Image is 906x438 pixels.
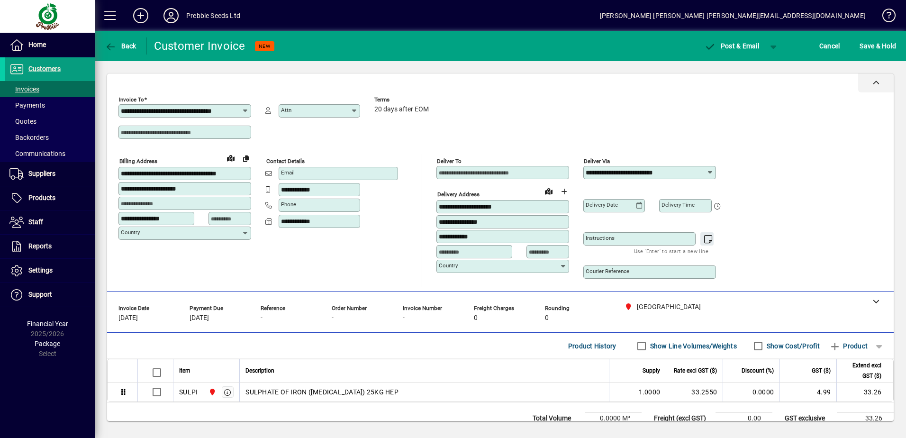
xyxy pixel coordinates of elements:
span: Package [35,340,60,347]
span: - [261,314,263,322]
a: Home [5,33,95,57]
div: [PERSON_NAME] [PERSON_NAME] [PERSON_NAME][EMAIL_ADDRESS][DOMAIN_NAME] [600,8,866,23]
span: Quotes [9,118,36,125]
a: Settings [5,259,95,283]
span: SULPHATE OF IRON ([MEDICAL_DATA]) 25KG HEP [245,387,399,397]
mat-label: Courier Reference [586,268,629,274]
span: GST ($) [812,365,831,376]
td: Total Volume [528,413,585,424]
span: Extend excl GST ($) [843,360,881,381]
mat-label: Email [281,169,295,176]
span: ave & Hold [860,38,896,54]
span: Settings [28,266,53,274]
span: Cancel [819,38,840,54]
mat-label: Delivery time [661,201,695,208]
button: Save & Hold [857,37,898,55]
button: Choose address [556,184,571,199]
td: GST exclusive [780,413,837,424]
label: Show Line Volumes/Weights [648,341,737,351]
a: Products [5,186,95,210]
span: PALMERSTON NORTH [206,387,217,397]
span: Product History [568,338,616,354]
span: Support [28,291,52,298]
a: Staff [5,210,95,234]
span: [DATE] [190,314,209,322]
span: Back [105,42,136,50]
td: Freight (excl GST) [649,413,716,424]
span: Item [179,365,190,376]
span: P [721,42,725,50]
a: View on map [223,150,238,165]
div: Customer Invoice [154,38,245,54]
mat-label: Phone [281,201,296,208]
span: 0 [545,314,549,322]
span: Communications [9,150,65,157]
span: Product [829,338,868,354]
td: 0.00 [716,413,772,424]
a: Reports [5,235,95,258]
span: - [403,314,405,322]
span: ost & Email [704,42,759,50]
span: 0 [474,314,478,322]
div: SULPI [179,387,198,397]
mat-label: Country [439,262,458,269]
button: Add [126,7,156,24]
a: View on map [541,183,556,199]
td: 33.26 [836,383,893,401]
button: Copy to Delivery address [238,151,254,166]
mat-label: Deliver To [437,158,462,164]
a: Suppliers [5,162,95,186]
mat-hint: Use 'Enter' to start a new line [634,246,708,256]
span: - [332,314,334,322]
mat-label: Instructions [586,235,615,241]
span: Staff [28,218,43,226]
span: Terms [374,97,431,103]
span: Home [28,41,46,48]
span: Products [28,194,55,201]
span: Financial Year [27,320,68,328]
td: 0.0000 [723,383,779,401]
a: Quotes [5,113,95,129]
span: Discount (%) [742,365,774,376]
span: Suppliers [28,170,55,177]
a: Backorders [5,129,95,146]
button: Product History [564,338,620,355]
span: Payments [9,101,45,109]
a: Payments [5,97,95,113]
span: Rate excl GST ($) [674,365,717,376]
span: Customers [28,65,61,73]
span: Supply [643,365,660,376]
button: Product [824,338,872,355]
span: 20 days after EOM [374,106,429,113]
div: 33.2550 [672,387,717,397]
span: Backorders [9,134,49,141]
span: Invoices [9,85,39,93]
button: Back [102,37,139,55]
span: Description [245,365,274,376]
div: Prebble Seeds Ltd [186,8,240,23]
span: S [860,42,863,50]
td: 4.99 [779,383,836,401]
a: Invoices [5,81,95,97]
label: Show Cost/Profit [765,341,820,351]
a: Support [5,283,95,307]
td: 33.26 [837,413,894,424]
td: 0.0000 M³ [585,413,642,424]
a: Communications [5,146,95,162]
mat-label: Deliver via [584,158,610,164]
a: Knowledge Base [875,2,894,33]
mat-label: Attn [281,107,291,113]
button: Post & Email [699,37,764,55]
span: Reports [28,242,52,250]
app-page-header-button: Back [95,37,147,55]
mat-label: Country [121,229,140,236]
mat-label: Invoice To [119,96,144,103]
button: Cancel [817,37,843,55]
mat-label: Delivery date [586,201,618,208]
button: Profile [156,7,186,24]
span: NEW [259,43,271,49]
span: [DATE] [118,314,138,322]
span: 1.0000 [639,387,661,397]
